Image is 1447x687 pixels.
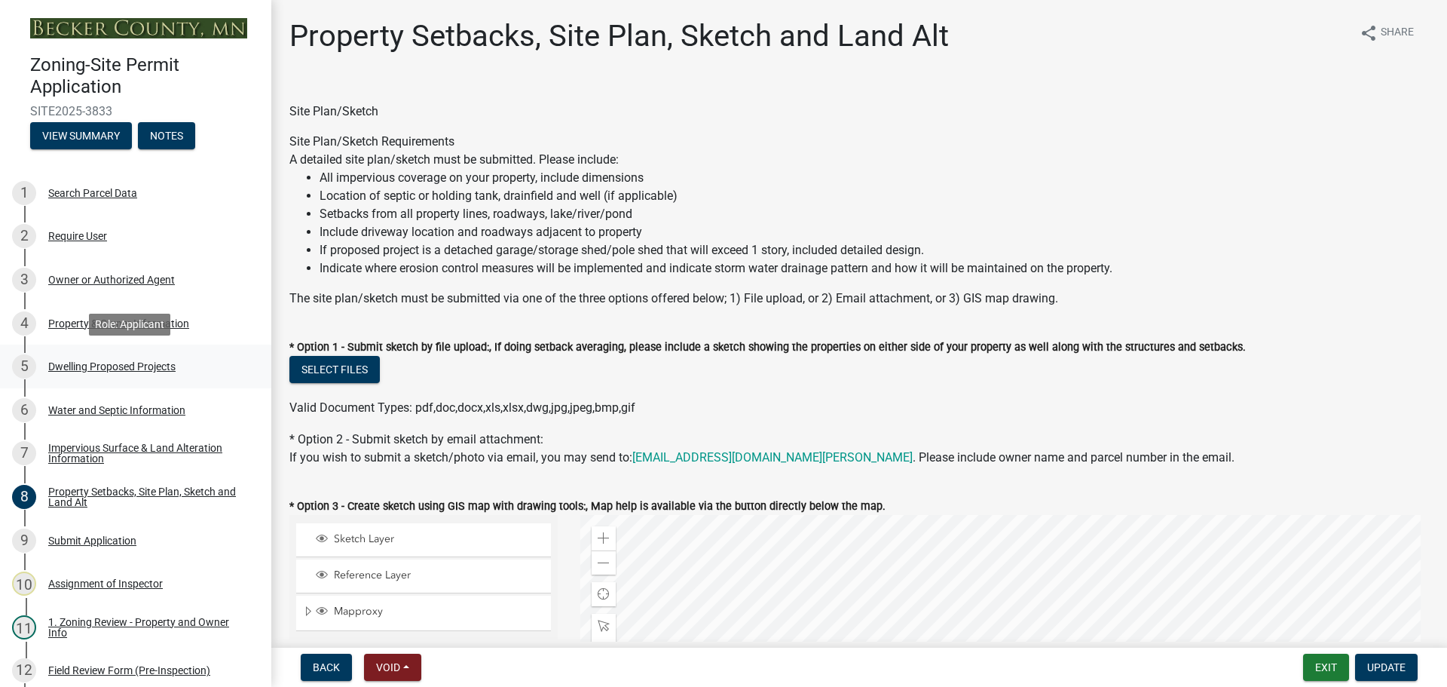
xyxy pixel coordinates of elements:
[289,151,1429,278] div: A detailed site plan/sketch must be submitted. Please include:
[1303,654,1349,681] button: Exit
[330,569,546,582] span: Reference Layer
[314,605,546,620] div: Mapproxy
[30,54,259,98] h4: Zoning-Site Permit Application
[376,661,400,673] span: Void
[48,361,176,372] div: Dwelling Proposed Projects
[289,342,1246,353] label: * Option 1 - Submit sketch by file upload:, If doing setback averaging, please include a sketch s...
[289,400,635,415] span: Valid Document Types: pdf,doc,docx,xls,xlsx,dwg,jpg,jpeg,bmp,gif
[1367,661,1406,673] span: Update
[48,665,210,676] div: Field Review Form (Pre-Inspection)
[48,188,137,198] div: Search Parcel Data
[48,578,163,589] div: Assignment of Inspector
[48,405,185,416] div: Water and Septic Information
[289,501,886,512] label: * Option 3 - Create sketch using GIS map with drawing tools:, Map help is available via the butto...
[320,205,1429,223] li: Setbacks from all property lines, roadways, lake/river/pond
[12,572,36,596] div: 10
[12,658,36,682] div: 12
[138,130,195,143] wm-modal-confirm: Notes
[295,520,552,635] ul: Layer List
[1355,654,1418,681] button: Update
[12,615,36,639] div: 11
[289,431,1429,467] div: * Option 2 - Submit sketch by email attachment:
[296,596,551,630] li: Mapproxy
[12,268,36,292] div: 3
[1348,18,1426,48] button: shareShare
[30,104,241,118] span: SITE2025-3833
[296,560,551,593] li: Reference Layer
[302,605,314,621] span: Expand
[1360,24,1378,42] i: share
[48,535,136,546] div: Submit Application
[12,398,36,422] div: 6
[289,18,949,54] h1: Property Setbacks, Site Plan, Sketch and Land Alt
[320,259,1429,278] li: Indicate where erosion control measures will be implemented and indicate storm water drainage pat...
[30,18,247,38] img: Becker County, Minnesota
[320,241,1429,259] li: If proposed project is a detached garage/storage shed/pole shed that will exceed 1 story, include...
[330,532,546,546] span: Sketch Layer
[301,654,352,681] button: Back
[12,354,36,379] div: 5
[289,103,1429,121] div: Site Plan/Sketch
[592,526,616,551] div: Zoom in
[296,523,551,557] li: Sketch Layer
[48,231,107,241] div: Require User
[289,450,1234,465] span: If you wish to submit a sketch/photo via email, you may send to: . Please include owner name and ...
[320,169,1429,187] li: All impervious coverage on your property, include dimensions
[30,122,132,149] button: View Summary
[320,187,1429,205] li: Location of septic or holding tank, drainfield and well (if applicable)
[12,224,36,248] div: 2
[30,130,132,143] wm-modal-confirm: Summary
[313,661,340,673] span: Back
[592,551,616,575] div: Zoom out
[289,356,380,383] button: Select files
[48,486,247,508] div: Property Setbacks, Site Plan, Sketch and Land Alt
[1381,24,1414,42] span: Share
[12,529,36,553] div: 9
[12,441,36,465] div: 7
[48,318,189,329] div: Property & Owner Information
[12,485,36,509] div: 8
[12,181,36,205] div: 1
[89,314,170,336] div: Role: Applicant
[12,311,36,336] div: 4
[289,133,1429,308] div: Site Plan/Sketch Requirements
[48,617,247,638] div: 1. Zoning Review - Property and Owner Info
[48,274,175,285] div: Owner or Authorized Agent
[289,290,1429,308] div: The site plan/sketch must be submitted via one of the three options offered below; 1) File upload...
[330,605,546,618] span: Mapproxy
[314,532,546,547] div: Sketch Layer
[364,654,421,681] button: Void
[632,450,913,465] a: [EMAIL_ADDRESS][DOMAIN_NAME][PERSON_NAME]
[592,582,616,606] div: Find my location
[320,223,1429,241] li: Include driveway location and roadways adjacent to property
[48,443,247,464] div: Impervious Surface & Land Alteration Information
[314,569,546,584] div: Reference Layer
[138,122,195,149] button: Notes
